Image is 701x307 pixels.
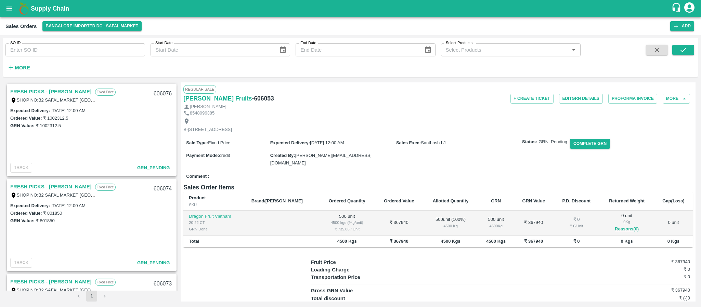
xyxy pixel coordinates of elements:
[186,140,208,145] label: Sale Type :
[311,287,405,294] p: Gross GRN Value
[36,123,61,128] label: ₹ 1002312.5
[559,223,594,229] div: ₹ 0 / Unit
[17,192,401,198] label: SHOP NO:B2 SAFAL MARKET [GEOGRAPHIC_DATA] HOSKOTE BANGLORE [GEOGRAPHIC_DATA] ([GEOGRAPHIC_DATA]) ...
[10,211,42,216] label: Ordered Value:
[559,216,594,223] div: ₹ 0
[189,202,240,208] div: SKU
[186,173,209,180] label: Comment :
[609,198,645,203] b: Returned Weight
[10,277,92,286] a: FRESH PICKS - [PERSON_NAME]
[671,2,683,15] div: customer-support
[10,123,35,128] label: GRN Value:
[186,153,219,158] label: Payment Mode :
[486,239,506,244] b: 4500 Kgs
[559,94,603,104] button: EditGRN Details
[17,287,401,293] label: SHOP NO:B2 SAFAL MARKET [GEOGRAPHIC_DATA] HOSKOTE BANGLORE [GEOGRAPHIC_DATA] ([GEOGRAPHIC_DATA]) ...
[190,110,215,117] p: 8548096385
[311,273,405,281] p: Transportation Price
[300,40,316,46] label: End Date
[189,226,240,232] div: GRN Done
[296,43,419,56] input: End Date
[5,43,145,56] input: Enter SO ID
[95,89,116,96] p: Fixed Price
[662,198,684,203] b: Gap(Loss)
[670,21,694,31] button: Add
[43,116,68,121] label: ₹ 1002312.5
[189,219,240,226] div: 20-22 CT
[573,239,580,244] b: ₹ 0
[654,211,693,236] td: 0 unit
[190,104,226,110] p: [PERSON_NAME]
[514,211,554,236] td: ₹ 367940
[183,183,693,192] h6: Sales Order Items
[10,203,50,208] label: Expected Delivery :
[183,94,252,103] a: [PERSON_NAME] Fruits
[311,258,405,266] p: Fruit Price
[1,1,17,16] button: open drawer
[219,153,230,158] span: credit
[319,211,375,236] td: 500 unit
[10,182,92,191] a: FRESH PICKS - [PERSON_NAME]
[310,140,344,145] span: [DATE] 12:00 AM
[183,85,216,93] span: Regular Sale
[155,40,172,46] label: Start Date
[10,40,21,46] label: SO ID
[270,153,372,165] span: [PERSON_NAME][EMAIL_ADDRESS][DOMAIN_NAME]
[483,223,508,229] div: 4500 Kg
[31,5,69,12] b: Supply Chain
[189,195,206,200] b: Product
[5,22,37,31] div: Sales Orders
[51,108,85,113] label: [DATE] 12:00 AM
[270,153,295,158] label: Created By :
[337,239,357,244] b: 4500 Kgs
[10,218,35,223] label: GRN Value:
[522,139,537,145] label: Status:
[384,198,414,203] b: Ordered Value
[621,239,633,244] b: 0 Kgs
[276,43,289,56] button: Choose date
[429,216,473,229] div: 500 unit ( 100 %)
[51,203,85,208] label: [DATE] 12:00 AM
[605,219,648,225] div: 0 Kg
[483,216,508,229] div: 500 unit
[10,108,50,113] label: Expected Delivery :
[429,223,473,229] div: 4500 Kg
[524,239,543,244] b: ₹ 367940
[433,198,469,203] b: Allotted Quantity
[421,140,445,145] span: Santhosh LJ
[189,239,199,244] b: Total
[491,198,501,203] b: GRN
[189,213,240,220] p: Dragon Fruit Vietnam
[137,260,170,265] span: GRN_Pending
[441,239,460,244] b: 4500 Kgs
[522,198,545,203] b: GRN Value
[329,198,365,203] b: Ordered Quantity
[605,225,648,233] button: Reasons(0)
[150,276,176,292] div: 606073
[627,258,690,265] h6: ₹ 367940
[10,87,92,96] a: FRESH PICKS - [PERSON_NAME]
[683,1,696,16] div: account of current user
[311,295,405,302] p: Total discount
[208,140,230,145] span: Fixed Price
[627,266,690,273] h6: ₹ 0
[31,4,671,13] a: Supply Chain
[72,291,111,302] nav: pagination navigation
[150,86,176,102] div: 606076
[183,126,232,133] p: B-[STREET_ADDRESS]
[569,45,578,54] button: Open
[42,21,142,31] button: Select DC
[627,287,690,294] h6: ₹ 367940
[15,65,30,70] strong: More
[43,211,62,216] label: ₹ 801850
[667,239,679,244] b: 0 Kgs
[538,139,567,145] span: GRN_Pending
[95,279,116,286] p: Fixed Price
[325,219,369,226] div: 4500 kgs (9kg/unit)
[627,295,690,302] h6: ₹ (-)0
[421,43,434,56] button: Choose date
[151,43,274,56] input: Start Date
[446,40,472,46] label: Select Products
[608,94,657,104] button: Proforma Invoice
[86,291,97,302] button: page 1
